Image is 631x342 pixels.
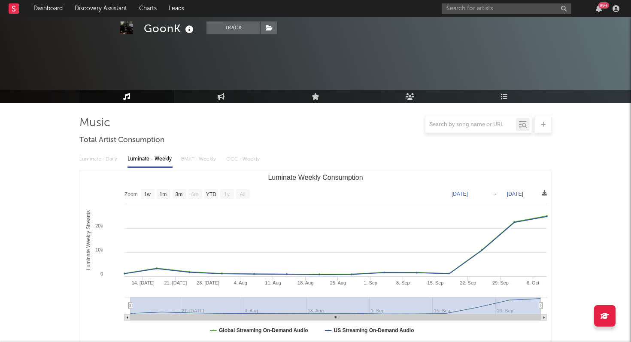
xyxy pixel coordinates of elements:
[197,280,219,285] text: 28. [DATE]
[206,191,216,197] text: YTD
[144,191,151,197] text: 1w
[527,280,539,285] text: 6. Oct
[428,280,444,285] text: 15. Sep
[265,280,281,285] text: 11. Aug
[124,191,138,197] text: Zoom
[334,327,414,333] text: US Streaming On-Demand Audio
[396,280,410,285] text: 8. Sep
[100,271,103,276] text: 0
[95,247,103,252] text: 10k
[507,191,523,197] text: [DATE]
[127,152,173,166] div: Luminate - Weekly
[160,191,167,197] text: 1m
[268,174,363,181] text: Luminate Weekly Consumption
[364,280,377,285] text: 1. Sep
[598,2,609,9] div: 99 +
[452,191,468,197] text: [DATE]
[85,210,91,270] text: Luminate Weekly Streams
[240,191,245,197] text: All
[492,191,498,197] text: →
[164,280,187,285] text: 21. [DATE]
[79,135,164,145] span: Total Artist Consumption
[224,191,230,197] text: 1y
[191,191,199,197] text: 6m
[176,191,183,197] text: 3m
[460,280,476,285] text: 22. Sep
[206,21,260,34] button: Track
[442,3,571,14] input: Search for artists
[330,280,346,285] text: 25. Aug
[95,223,103,228] text: 20k
[80,170,551,342] svg: Luminate Weekly Consumption
[234,280,247,285] text: 4. Aug
[219,327,308,333] text: Global Streaming On-Demand Audio
[596,5,602,12] button: 99+
[297,280,313,285] text: 18. Aug
[144,21,196,36] div: GoonK
[492,280,509,285] text: 29. Sep
[425,121,516,128] input: Search by song name or URL
[132,280,155,285] text: 14. [DATE]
